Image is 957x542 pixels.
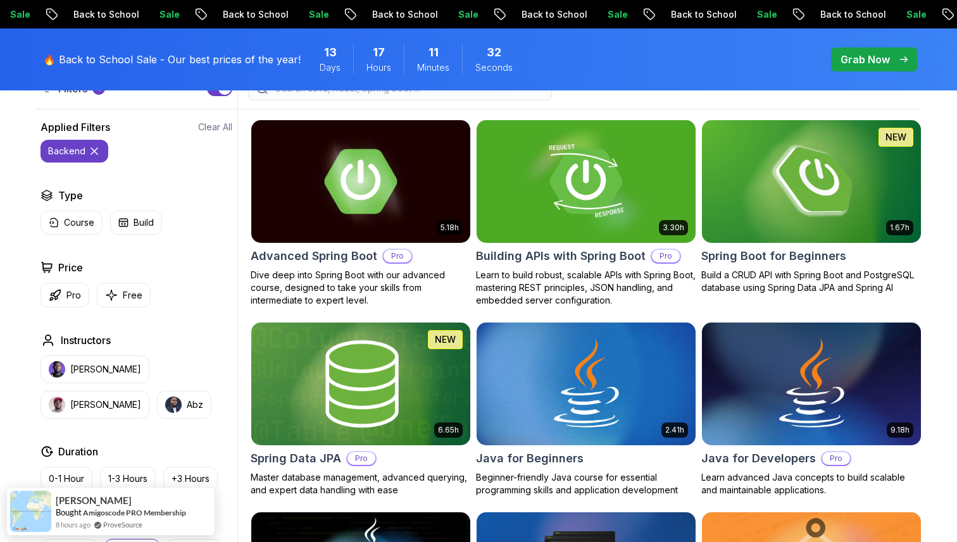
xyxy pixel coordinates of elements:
span: 17 Hours [373,44,385,61]
h2: Price [58,260,83,275]
a: Building APIs with Spring Boot card3.30hBuilding APIs with Spring BootProLearn to build robust, s... [476,120,696,307]
a: Java for Developers card9.18hJava for DevelopersProLearn advanced Java concepts to build scalable... [701,322,922,496]
p: 1-3 Hours [108,472,147,485]
button: Free [97,283,151,307]
p: Back to School [779,8,865,21]
span: 32 Seconds [487,44,501,61]
p: Sale [118,8,158,21]
h2: Applied Filters [41,120,110,135]
p: Pro [347,452,375,465]
span: [PERSON_NAME] [56,495,132,506]
button: instructor img[PERSON_NAME] [41,355,149,383]
img: Advanced Spring Boot card [251,120,470,243]
p: Sale [416,8,457,21]
span: Minutes [417,61,449,74]
img: instructor img [49,361,65,378]
img: Spring Data JPA card [246,319,475,448]
button: +3 Hours [163,467,218,491]
a: Amigoscode PRO Membership [83,508,186,517]
p: 6.65h [438,425,459,435]
h2: Java for Developers [701,450,816,467]
p: Sale [865,8,905,21]
p: 3.30h [663,223,684,233]
h2: Building APIs with Spring Boot [476,247,646,265]
button: Clear All [198,121,232,133]
span: 13 Days [324,44,337,61]
p: Learn to build robust, scalable APIs with Spring Boot, mastering REST principles, JSON handling, ... [476,269,696,307]
h2: Advanced Spring Boot [251,247,377,265]
p: Build [134,216,154,229]
span: 8 hours ago [56,519,91,530]
a: ProveSource [103,519,142,530]
span: Seconds [475,61,513,74]
p: 5.18h [441,223,459,233]
p: Beginner-friendly Java course for essential programming skills and application development [476,471,696,496]
a: Advanced Spring Boot card5.18hAdvanced Spring BootProDive deep into Spring Boot with our advanced... [251,120,471,307]
span: Hours [366,61,391,74]
p: Sale [566,8,606,21]
h2: Type [58,188,83,203]
p: Abz [187,398,203,411]
p: Build a CRUD API with Spring Boot and PostgreSQL database using Spring Data JPA and Spring AI [701,269,922,294]
p: Pro [384,250,411,262]
p: 🔥 Back to School Sale - Our best prices of the year! [43,52,301,67]
p: Grab Now [841,52,890,67]
p: Back to School [330,8,416,21]
p: [PERSON_NAME] [70,398,141,411]
p: Sale [715,8,756,21]
p: Pro [66,289,81,302]
h2: Duration [58,444,98,459]
h2: Java for Beginners [476,450,584,467]
img: Java for Developers card [702,323,921,445]
h2: Spring Data JPA [251,450,341,467]
span: Days [320,61,341,74]
p: Pro [822,452,850,465]
p: Learn advanced Java concepts to build scalable and maintainable applications. [701,471,922,496]
p: Master database management, advanced querying, and expert data handling with ease [251,471,471,496]
p: Sale [267,8,308,21]
img: Building APIs with Spring Boot card [477,120,696,243]
p: [PERSON_NAME] [70,363,141,376]
p: +3 Hours [172,472,210,485]
p: Back to School [480,8,566,21]
button: Pro [41,283,89,307]
p: Pro [652,250,680,262]
a: Java for Beginners card2.41hJava for BeginnersBeginner-friendly Java course for essential program... [476,322,696,496]
img: Java for Beginners card [477,323,696,445]
h2: Spring Boot for Beginners [701,247,846,265]
p: Course [64,216,94,229]
img: instructor img [49,397,65,413]
p: 1.67h [890,223,910,233]
p: NEW [435,333,456,346]
p: 0-1 Hour [49,472,84,485]
img: Spring Boot for Beginners card [702,120,921,243]
button: 0-1 Hour [41,467,92,491]
p: backend [48,145,85,157]
button: 1-3 Hours [100,467,156,491]
p: Free [123,289,142,302]
span: 11 Minutes [428,44,439,61]
a: Spring Data JPA card6.65hNEWSpring Data JPAProMaster database management, advanced querying, and ... [251,322,471,496]
p: NEW [885,131,906,144]
p: 9.18h [891,425,910,435]
p: Dive deep into Spring Boot with our advanced course, designed to take your skills from intermedia... [251,269,471,307]
button: instructor imgAbz [157,391,211,419]
h2: Instructors [61,333,111,348]
p: Back to School [629,8,715,21]
p: Back to School [181,8,267,21]
span: Bought [56,507,82,517]
button: backend [41,140,108,163]
p: Back to School [32,8,118,21]
img: provesource social proof notification image [10,491,51,532]
button: instructor img[PERSON_NAME] [41,391,149,419]
a: Spring Boot for Beginners card1.67hNEWSpring Boot for BeginnersBuild a CRUD API with Spring Boot ... [701,120,922,294]
button: Build [110,211,162,235]
button: Course [41,211,103,235]
p: 2.41h [665,425,684,435]
img: instructor img [165,397,182,413]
